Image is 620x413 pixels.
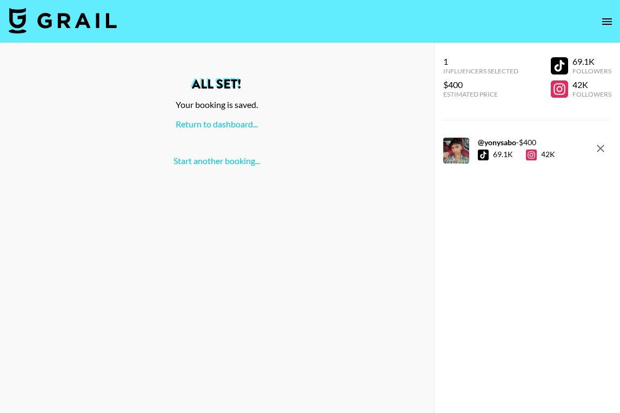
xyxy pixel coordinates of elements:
div: Followers [572,90,611,98]
div: - $ 400 [478,138,555,147]
div: 42K [572,79,611,90]
a: Start another booking... [174,155,260,166]
div: Followers [572,67,611,75]
button: remove [590,138,611,159]
div: 69.1K [572,56,611,67]
div: 1 [443,56,518,67]
div: Your booking is saved. [9,99,425,110]
div: 42K [526,150,555,160]
img: Grail Talent [9,8,117,33]
div: 69.1K [493,150,513,160]
div: Estimated Price [443,90,518,98]
div: Influencers Selected [443,67,518,75]
strong: @ yonysabo [478,138,516,147]
h2: All set! [9,78,425,91]
a: Return to dashboard... [176,119,258,129]
button: open drawer [596,11,618,32]
div: $400 [443,79,518,90]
